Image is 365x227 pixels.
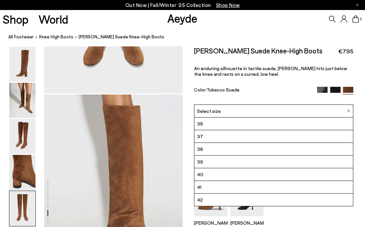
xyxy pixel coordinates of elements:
a: knee high boots [39,33,73,40]
p: Out Now | Fall/Winter ‘25 Collection [125,1,240,9]
h2: [PERSON_NAME] Suede Knee-High Boots [194,46,323,55]
a: Shop [3,13,28,25]
span: Select size [197,107,221,115]
span: €795 [338,47,353,55]
span: 37 [197,132,203,141]
a: Catherine High Sock Boots [PERSON_NAME] [230,212,264,226]
p: [PERSON_NAME] [194,220,227,226]
span: [PERSON_NAME] Suede Knee-High Boots [79,33,164,40]
a: World [38,13,68,25]
span: 36 [197,120,203,128]
span: Navigate to /collections/new-in [216,2,240,8]
img: Willa Suede Knee-High Boots - Image 1 [9,47,35,82]
span: 42 [197,196,203,204]
a: Dorothy Soft Sock Boots [PERSON_NAME] [194,212,227,226]
span: Tobacco Suede [206,87,240,92]
a: All Footwear [8,33,34,40]
img: Willa Suede Knee-High Boots - Image 4 [9,155,35,190]
p: [PERSON_NAME] [230,220,264,226]
span: 0 [359,17,362,21]
span: An enduring silhouette in tactile suede, [PERSON_NAME] hits just below the knee and rests on a cu... [194,65,347,77]
img: Willa Suede Knee-High Boots - Image 3 [9,119,35,154]
div: Color: [194,87,312,94]
a: Aeyde [167,11,197,25]
img: Willa Suede Knee-High Boots - Image 5 [9,191,35,226]
span: 39 [197,158,203,166]
nav: breadcrumb [8,28,365,46]
span: 40 [197,170,203,179]
a: 0 [352,15,359,23]
span: 38 [197,145,203,153]
span: knee high boots [39,34,73,39]
img: Willa Suede Knee-High Boots - Image 2 [9,83,35,118]
span: 41 [197,183,201,191]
